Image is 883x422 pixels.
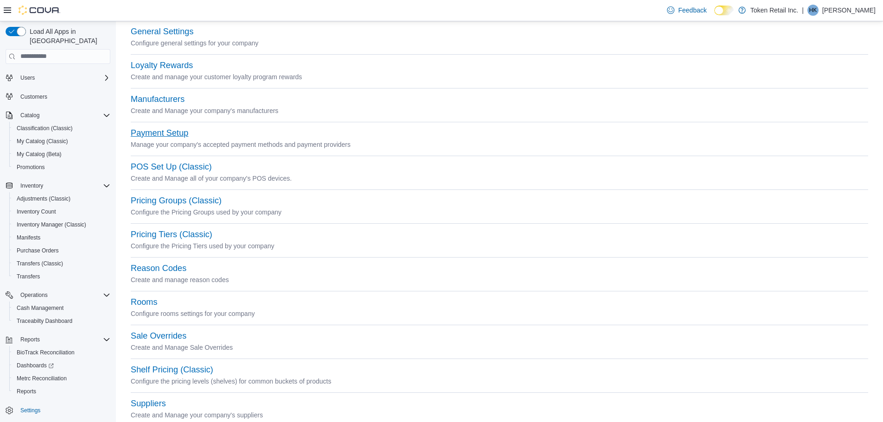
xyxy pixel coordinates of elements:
span: Adjustments (Classic) [17,195,70,202]
button: My Catalog (Classic) [9,135,114,148]
button: Suppliers [131,399,166,409]
span: Feedback [678,6,706,15]
span: Metrc Reconciliation [13,373,110,384]
a: My Catalog (Beta) [13,149,65,160]
button: BioTrack Reconciliation [9,346,114,359]
span: My Catalog (Classic) [17,138,68,145]
span: Settings [17,404,110,416]
p: Configure rooms settings for your company [131,308,868,319]
span: Promotions [17,164,45,171]
a: Inventory Count [13,206,60,217]
button: Catalog [17,110,43,121]
span: Operations [20,291,48,299]
a: Metrc Reconciliation [13,373,70,384]
button: Operations [2,289,114,302]
button: Manufacturers [131,94,184,104]
button: Manifests [9,231,114,244]
span: Dark Mode [714,15,715,16]
button: Inventory [17,180,47,191]
button: Pricing Tiers (Classic) [131,230,212,239]
span: Users [17,72,110,83]
span: Transfers [17,273,40,280]
button: My Catalog (Beta) [9,148,114,161]
span: Catalog [17,110,110,121]
span: Inventory Manager (Classic) [13,219,110,230]
span: Transfers (Classic) [13,258,110,269]
span: Cash Management [13,302,110,314]
button: Transfers (Classic) [9,257,114,270]
button: Inventory [2,179,114,192]
a: Manifests [13,232,44,243]
button: Loyalty Rewards [131,61,193,70]
a: Settings [17,405,44,416]
span: BioTrack Reconciliation [13,347,110,358]
button: Cash Management [9,302,114,315]
button: POS Set Up (Classic) [131,162,212,172]
p: Create and manage reason codes [131,274,868,285]
button: Settings [2,403,114,417]
p: Create and Manage your company's manufacturers [131,105,868,116]
span: Settings [20,407,40,414]
img: Cova [19,6,60,15]
input: Dark Mode [714,6,734,15]
a: Transfers [13,271,44,282]
p: Create and Manage Sale Overrides [131,342,868,353]
span: Classification (Classic) [17,125,73,132]
span: Load All Apps in [GEOGRAPHIC_DATA] [26,27,110,45]
span: Cash Management [17,304,64,312]
a: My Catalog (Classic) [13,136,72,147]
p: | [802,5,804,16]
span: Inventory Manager (Classic) [17,221,86,228]
button: Adjustments (Classic) [9,192,114,205]
span: HK [809,5,817,16]
div: Hassan Khan [807,5,819,16]
span: Adjustments (Classic) [13,193,110,204]
span: Customers [20,93,47,101]
button: Reason Codes [131,264,186,273]
p: [PERSON_NAME] [822,5,876,16]
a: Promotions [13,162,49,173]
span: Metrc Reconciliation [17,375,67,382]
span: BioTrack Reconciliation [17,349,75,356]
span: Purchase Orders [13,245,110,256]
button: Pricing Groups (Classic) [131,196,222,206]
button: Sale Overrides [131,331,186,341]
span: Customers [17,91,110,102]
a: Inventory Manager (Classic) [13,219,90,230]
span: Purchase Orders [17,247,59,254]
a: BioTrack Reconciliation [13,347,78,358]
button: Catalog [2,109,114,122]
button: Classification (Classic) [9,122,114,135]
button: Customers [2,90,114,103]
p: Create and Manage all of your company's POS devices. [131,173,868,184]
a: Dashboards [13,360,57,371]
span: Traceabilty Dashboard [17,317,72,325]
button: Reports [2,333,114,346]
a: Purchase Orders [13,245,63,256]
a: Feedback [663,1,710,19]
button: Purchase Orders [9,244,114,257]
span: Manifests [13,232,110,243]
p: Token Retail Inc. [750,5,799,16]
span: Transfers (Classic) [17,260,63,267]
span: Classification (Classic) [13,123,110,134]
span: My Catalog (Beta) [17,151,62,158]
button: Rooms [131,297,158,307]
a: Transfers (Classic) [13,258,67,269]
button: Shelf Pricing (Classic) [131,365,213,375]
button: Promotions [9,161,114,174]
a: Dashboards [9,359,114,372]
p: Configure the Pricing Groups used by your company [131,207,868,218]
a: Adjustments (Classic) [13,193,74,204]
a: Traceabilty Dashboard [13,315,76,327]
span: Inventory [17,180,110,191]
p: Manage your company's accepted payment methods and payment providers [131,139,868,150]
span: Dashboards [13,360,110,371]
p: Create and manage your customer loyalty program rewards [131,71,868,82]
button: Users [17,72,38,83]
span: Promotions [13,162,110,173]
button: Inventory Manager (Classic) [9,218,114,231]
button: Reports [17,334,44,345]
span: Operations [17,290,110,301]
p: Configure general settings for your company [131,38,868,49]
